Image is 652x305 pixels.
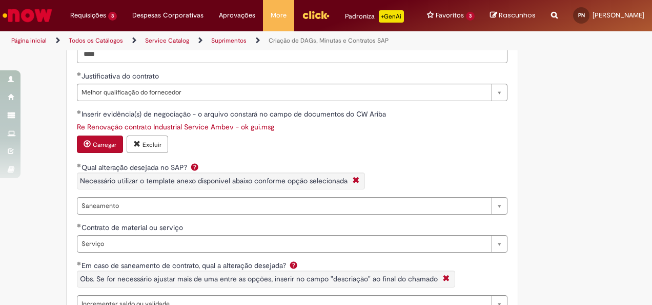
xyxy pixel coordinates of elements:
[81,236,486,252] span: Serviço
[108,12,117,21] span: 3
[593,11,644,20] span: [PERSON_NAME]
[81,163,189,172] span: Qual alteração desejada no SAP?
[142,141,161,149] small: Excluir
[578,12,585,18] span: PN
[77,72,81,76] span: Obrigatório Preenchido
[145,36,189,45] a: Service Catalog
[70,10,106,21] span: Requisições
[189,163,201,171] span: Ajuda para Qual alteração desejada no SAP?
[77,46,507,63] input: Qual (is) planta(s) o contrato abrange?
[466,12,475,21] span: 3
[69,36,123,45] a: Todos os Catálogos
[345,10,404,23] div: Padroniza
[81,223,185,232] span: Contrato de material ou serviço
[271,10,287,21] span: More
[11,36,47,45] a: Página inicial
[499,10,536,20] span: Rascunhos
[77,122,274,131] a: Download de Re Renovação contrato Industrial Service Ambev - ok gui.msg
[77,136,123,153] button: Carregar anexo de Inserir evidência(s) de negociação - o arquivo constará no campo de documentos ...
[132,10,203,21] span: Despesas Corporativas
[81,109,388,119] span: Inserir evidência(s) de negociação - o arquivo constará no campo de documentos do CW Ariba
[81,261,288,270] span: Em caso de saneamento de contrato, qual a alteração desejada?
[81,84,486,101] span: Melhor qualificação do fornecedor
[490,11,536,21] a: Rascunhos
[8,31,427,50] ul: Trilhas de página
[350,176,362,186] i: Fechar More information Por question_qual_alteracao_desejada_no_sap
[127,136,168,153] button: Excluir anexo Re Renovação contrato Industrial Service Ambev - ok gui.msg
[211,36,247,45] a: Suprimentos
[77,163,81,167] span: Obrigatório Preenchido
[81,198,486,214] span: Saneamento
[77,261,81,265] span: Obrigatório Preenchido
[1,5,54,26] img: ServiceNow
[80,176,348,185] span: Necessário utilizar o template anexo disponivel abaixo conforme opção selecionada
[288,261,300,269] span: Ajuda para Em caso de saneamento de contrato, qual a alteração desejada?
[436,10,464,21] span: Favoritos
[219,10,255,21] span: Aprovações
[80,274,438,283] span: Obs. Se for necessário ajustar mais de uma entre as opções, inserir no campo "descriação" ao fina...
[81,71,161,81] span: Justificativa do contrato
[440,274,452,284] i: Fechar More information Por question_qual_a_alteracao_desejada
[93,141,116,149] small: Carregar
[269,36,389,45] a: Criação de DAGs, Minutas e Contratos SAP
[77,110,81,114] span: Obrigatório Preenchido
[77,223,81,227] span: Obrigatório Preenchido
[379,10,404,23] p: +GenAi
[302,7,330,23] img: click_logo_yellow_360x200.png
